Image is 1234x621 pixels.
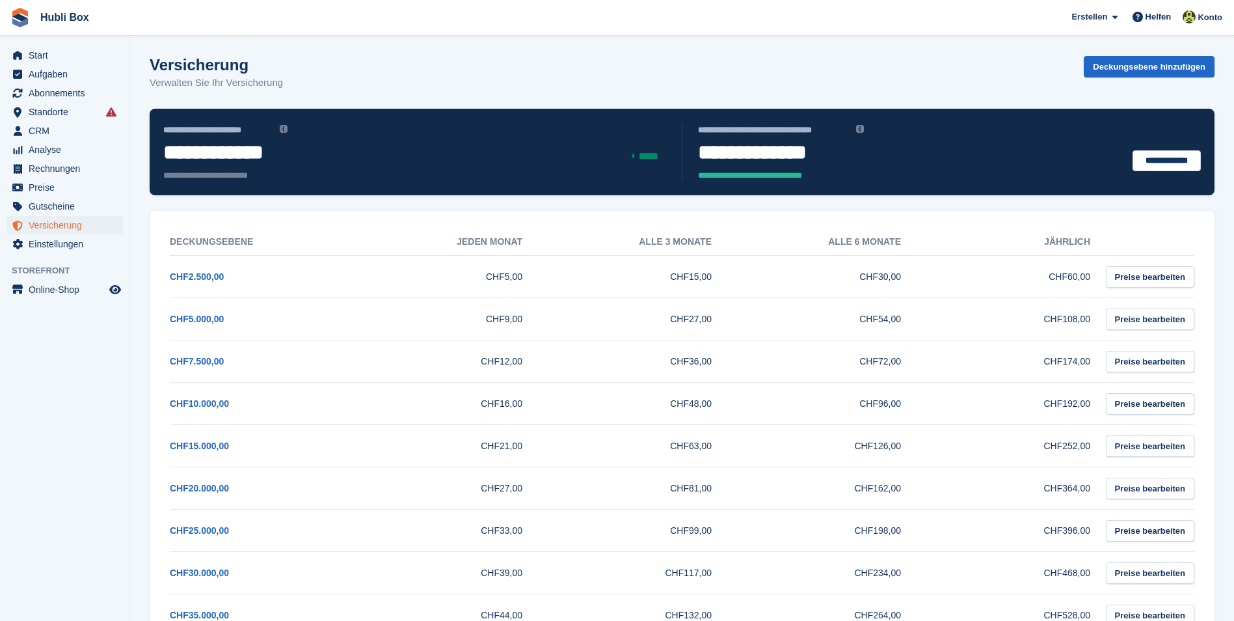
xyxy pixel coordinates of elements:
[359,383,548,425] td: CHF16,00
[280,125,288,133] img: icon-info-grey-7440780725fd019a000dd9b08b2336e03edf1995a4989e88bcd33f0948082b44.svg
[1071,10,1107,23] span: Erstellen
[359,228,548,256] th: Jeden monat
[927,298,1116,340] td: CHF108,00
[1106,562,1194,584] a: Preise bearbeiten
[359,552,548,594] td: CHF39,00
[7,235,123,253] a: menu
[1084,56,1214,77] a: Deckungsebene hinzufügen
[359,340,548,383] td: CHF12,00
[359,467,548,510] td: CHF27,00
[29,65,107,83] span: Aufgaben
[548,298,738,340] td: CHF27,00
[170,610,229,620] a: CHF35.000,00
[170,483,229,493] a: CHF20.000,00
[548,340,738,383] td: CHF36,00
[927,510,1116,552] td: CHF396,00
[29,178,107,197] span: Preise
[548,510,738,552] td: CHF99,00
[10,8,30,27] img: stora-icon-8386f47178a22dfd0bd8f6a31ec36ba5ce8667c1dd55bd0f319d3a0aa187defe.svg
[1198,11,1222,24] span: Konto
[7,65,123,83] a: menu
[7,46,123,64] a: menu
[548,425,738,467] td: CHF63,00
[107,282,123,297] a: Vorschau-Shop
[738,425,927,467] td: CHF126,00
[7,103,123,121] a: menu
[29,103,107,121] span: Standorte
[7,84,123,102] a: menu
[548,256,738,298] td: CHF15,00
[150,76,283,90] p: Verwalten Sie Ihr Versicherung
[106,107,116,117] i: Es sind Fehler bei der Synchronisierung von Smart-Einträgen aufgetreten
[29,159,107,178] span: Rechnungen
[170,271,224,282] a: CHF2.500,00
[1106,351,1194,372] a: Preise bearbeiten
[738,467,927,510] td: CHF162,00
[1146,10,1172,23] span: Helfen
[29,197,107,215] span: Gutscheine
[29,281,107,299] span: Online-Shop
[359,425,548,467] td: CHF21,00
[856,125,864,133] img: icon-info-grey-7440780725fd019a000dd9b08b2336e03edf1995a4989e88bcd33f0948082b44.svg
[29,235,107,253] span: Einstellungen
[1106,478,1194,499] a: Preise bearbeiten
[1106,520,1194,542] a: Preise bearbeiten
[1106,309,1194,330] a: Preise bearbeiten
[7,281,123,299] a: Speisekarte
[170,228,359,256] th: Deckungsebene
[359,298,548,340] td: CHF9,00
[548,552,738,594] td: CHF117,00
[29,141,107,159] span: Analyse
[1106,435,1194,457] a: Preise bearbeiten
[170,356,224,366] a: CHF7.500,00
[29,84,107,102] span: Abonnements
[29,122,107,140] span: CRM
[927,425,1116,467] td: CHF252,00
[738,340,927,383] td: CHF72,00
[927,340,1116,383] td: CHF174,00
[738,552,927,594] td: CHF234,00
[1106,266,1194,288] a: Preise bearbeiten
[738,298,927,340] td: CHF54,00
[7,216,123,234] a: menu
[7,141,123,159] a: menu
[738,510,927,552] td: CHF198,00
[170,314,224,324] a: CHF5.000,00
[359,510,548,552] td: CHF33,00
[1183,10,1196,23] img: Luca Space4you
[927,228,1116,256] th: Jährlich
[150,56,283,74] h1: Versicherung
[7,159,123,178] a: menu
[170,398,229,409] a: CHF10.000,00
[738,256,927,298] td: CHF30,00
[548,228,738,256] th: Alle 3 monate
[927,467,1116,510] td: CHF364,00
[927,383,1116,425] td: CHF192,00
[927,552,1116,594] td: CHF468,00
[29,216,107,234] span: Versicherung
[548,467,738,510] td: CHF81,00
[170,525,229,536] a: CHF25.000,00
[548,383,738,425] td: CHF48,00
[35,7,94,28] a: Hubli Box
[927,256,1116,298] td: CHF60,00
[738,383,927,425] td: CHF96,00
[359,256,548,298] td: CHF5,00
[170,568,229,578] a: CHF30.000,00
[12,264,129,277] span: Storefront
[7,122,123,140] a: menu
[1106,393,1194,415] a: Preise bearbeiten
[29,46,107,64] span: Start
[170,441,229,451] a: CHF15.000,00
[7,178,123,197] a: menu
[7,197,123,215] a: menu
[738,228,927,256] th: Alle 6 monate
